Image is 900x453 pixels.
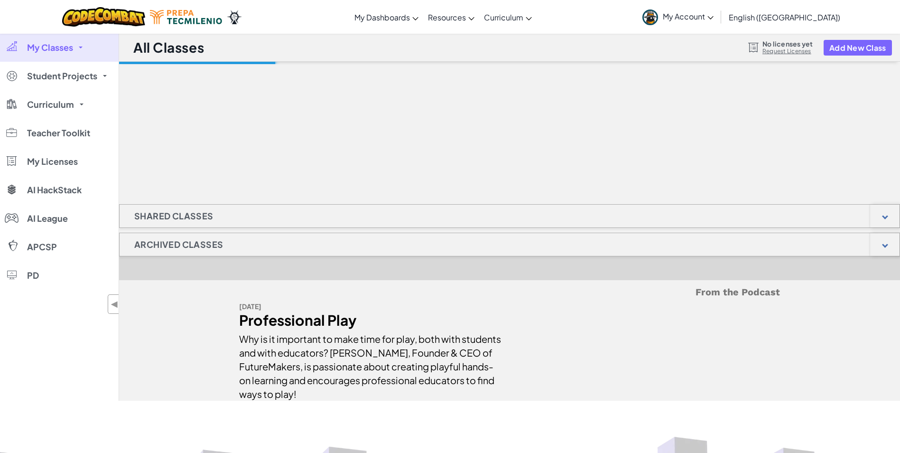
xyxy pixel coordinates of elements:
span: AI HackStack [27,186,82,194]
span: No licenses yet [762,40,813,47]
a: Curriculum [479,4,537,30]
div: Professional Play [239,313,502,327]
img: avatar [642,9,658,25]
span: Student Projects [27,72,97,80]
span: My Dashboards [354,12,410,22]
img: Tecmilenio logo [150,10,222,24]
h1: Archived Classes [120,233,238,256]
img: CodeCombat logo [62,7,145,27]
a: Resources [423,4,479,30]
span: Curriculum [27,100,74,109]
a: Request Licenses [762,47,813,55]
span: Teacher Toolkit [27,129,90,137]
div: [DATE] [239,300,502,313]
span: ◀ [111,297,119,311]
h1: All Classes [133,38,204,57]
h5: From the Podcast [239,285,780,300]
span: AI League [27,214,68,223]
span: English ([GEOGRAPHIC_DATA]) [729,12,840,22]
img: Ozaria [227,10,242,24]
span: Resources [428,12,466,22]
div: Why is it important to make time for play, both with students and with educators? [PERSON_NAME], ... [239,327,502,401]
button: Add New Class [824,40,892,56]
h1: Shared Classes [120,204,228,228]
span: Curriculum [484,12,523,22]
span: My Account [663,11,714,21]
a: My Account [638,2,718,32]
a: English ([GEOGRAPHIC_DATA]) [724,4,845,30]
span: My Classes [27,43,73,52]
a: My Dashboards [350,4,423,30]
span: My Licenses [27,157,78,166]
